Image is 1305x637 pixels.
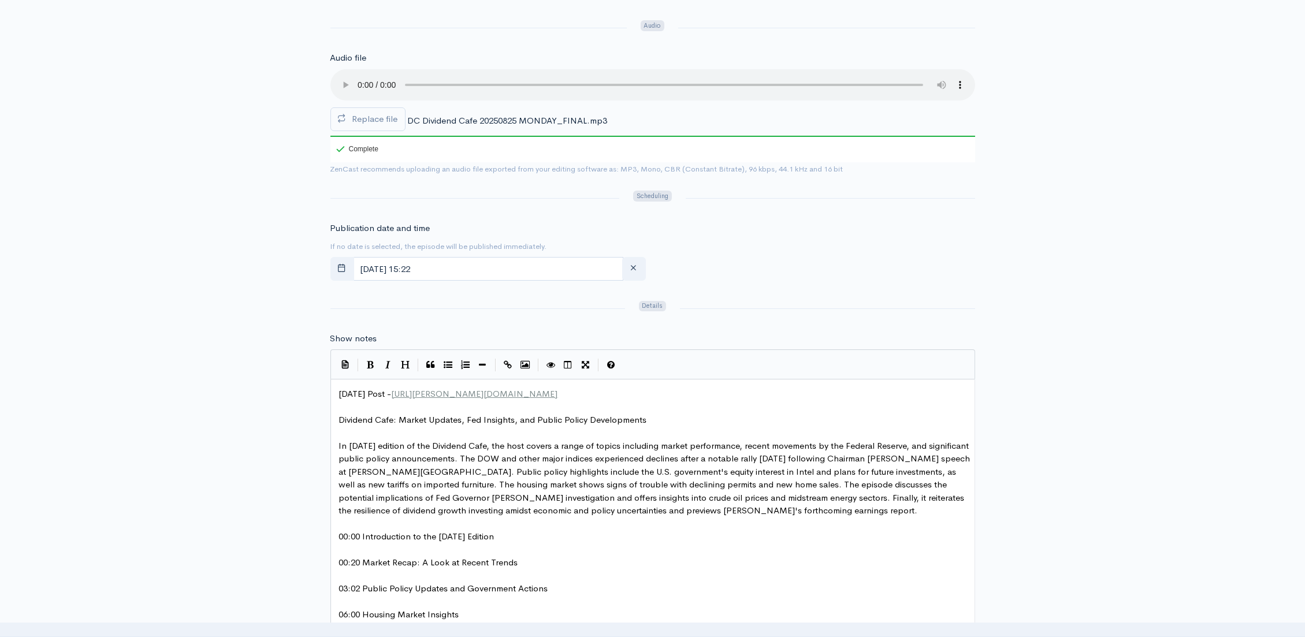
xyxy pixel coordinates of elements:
span: 00:00 Introduction to the [DATE] Edition [339,531,495,542]
span: 06:00 Housing Market Insights [339,609,459,620]
button: Insert Show Notes Template [337,355,354,372]
small: ZenCast recommends uploading an audio file exported from your editing software as: MP3, Mono, CBR... [330,164,843,174]
button: toggle [330,257,354,281]
span: Dividend Cafe: Market Updates, Fed Insights, and Public Policy Developments [339,414,647,425]
button: Quote [422,356,440,374]
span: [DATE] Post - [339,388,558,399]
div: 100% [330,136,975,137]
span: [URL][PERSON_NAME][DOMAIN_NAME] [392,388,558,399]
button: Heading [397,356,414,374]
span: In [DATE] edition of the Dividend Cafe, the host covers a range of topics including market perfor... [339,440,973,516]
label: Publication date and time [330,222,430,235]
button: Insert Image [517,356,534,374]
label: Show notes [330,332,377,345]
span: 00:20 Market Recap: A Look at Recent Trends [339,557,518,568]
span: DC Dividend Cafe 20250825 MONDAY_FINAL.mp3 [408,115,608,126]
i: | [418,359,419,372]
div: Complete [330,136,381,162]
i: | [495,359,496,372]
small: If no date is selected, the episode will be published immediately. [330,241,547,251]
i: | [538,359,539,372]
button: Generic List [440,356,457,374]
label: Audio file [330,51,367,65]
i: | [358,359,359,372]
button: Numbered List [457,356,474,374]
button: Insert Horizontal Line [474,356,492,374]
span: Audio [641,20,664,31]
span: Scheduling [633,191,671,202]
button: clear [622,257,646,281]
button: Toggle Side by Side [560,356,577,374]
button: Toggle Fullscreen [577,356,594,374]
button: Create Link [500,356,517,374]
span: 03:02 Public Policy Updates and Government Actions [339,583,548,594]
i: | [598,359,599,372]
span: Replace file [352,113,398,124]
button: Toggle Preview [542,356,560,374]
button: Markdown Guide [603,356,620,374]
button: Bold [362,356,380,374]
button: Italic [380,356,397,374]
span: Details [639,301,666,312]
div: Complete [336,146,378,152]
